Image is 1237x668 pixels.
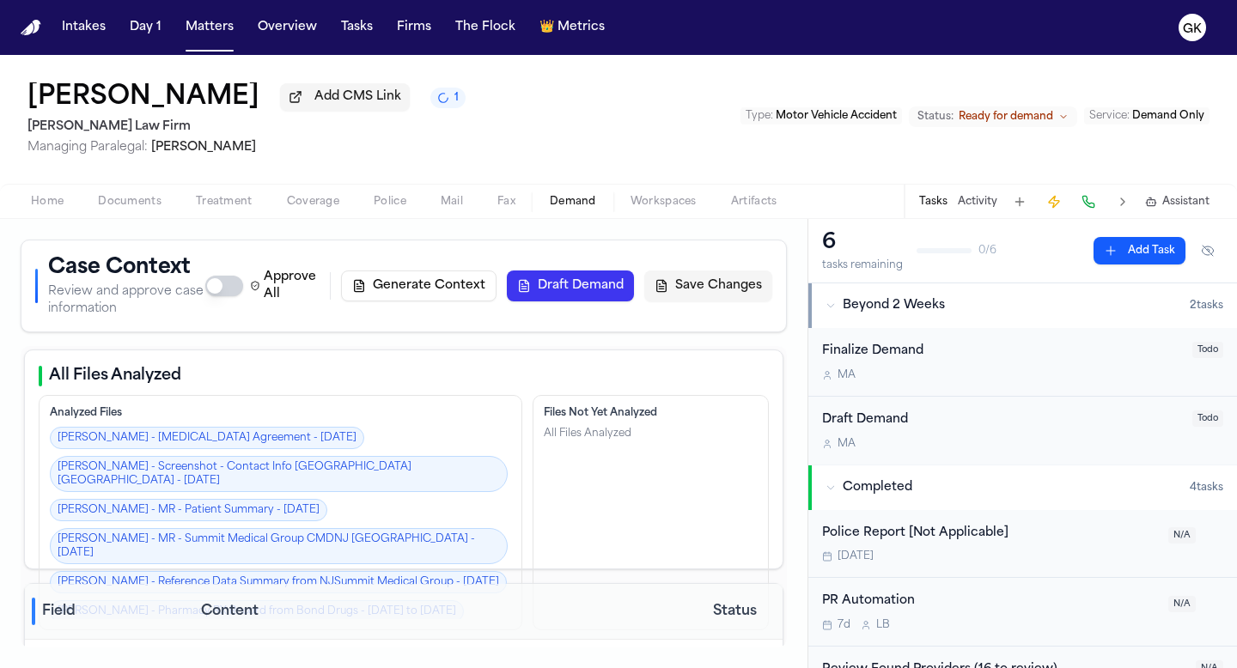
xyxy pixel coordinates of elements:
button: Change status from Ready for demand [909,106,1077,127]
button: Tasks [334,12,380,43]
button: The Flock [448,12,522,43]
a: [PERSON_NAME] - Reference Data Summary from NJSummit Medical Group - [DATE] [50,571,507,593]
span: Managing Paralegal: [27,141,148,154]
p: Review and approve case information [48,283,205,318]
span: M A [838,437,856,451]
button: Edit Service: Demand Only [1084,107,1210,124]
div: All Files Analyzed [544,427,631,440]
span: Workspaces [631,195,697,209]
span: Todo [1192,410,1223,427]
div: Analyzed Files [50,406,511,420]
div: Open task: PR Automation [808,578,1237,647]
span: 1 [454,91,459,105]
div: Open task: Draft Demand [808,397,1237,465]
div: Draft Demand [822,410,1182,430]
span: Metrics [558,19,605,36]
div: Police Report [Not Applicable] [822,524,1158,544]
div: tasks remaining [822,258,903,272]
div: Field [32,598,187,625]
span: Fax [497,195,515,209]
button: 1 active task [430,88,466,108]
a: [PERSON_NAME] - [MEDICAL_DATA] Agreement - [DATE] [50,427,364,449]
button: Overview [251,12,324,43]
span: Home [31,195,64,209]
button: Firms [390,12,438,43]
label: Approve All [250,269,320,303]
span: Add CMS Link [314,88,401,106]
th: Status [686,584,783,640]
h1: Case Context [48,254,205,282]
span: [DATE] [838,550,874,563]
span: crown [539,19,554,36]
span: Beyond 2 Weeks [843,297,945,314]
a: [PERSON_NAME] - MR - Summit Medical Group CMDNJ [GEOGRAPHIC_DATA] - [DATE] [50,528,508,564]
span: Status: [917,110,954,124]
span: Demand [550,195,596,209]
div: PR Automation [822,592,1158,611]
div: Files Not Yet Analyzed [544,406,758,420]
button: Beyond 2 Weeks2tasks [808,283,1237,328]
button: crownMetrics [533,12,612,43]
span: 7d [838,618,850,632]
h1: [PERSON_NAME] [27,82,259,113]
span: 0 / 6 [978,244,996,258]
button: Assistant [1145,195,1210,209]
button: Draft Demand [507,270,634,301]
span: M A [838,368,856,382]
span: Completed [843,479,912,496]
a: [PERSON_NAME] - Screenshot - Contact Info [GEOGRAPHIC_DATA] [GEOGRAPHIC_DATA] - [DATE] [50,456,508,492]
button: Activity [958,195,997,209]
a: Home [21,20,41,36]
button: Completed4tasks [808,465,1237,510]
text: GK [1183,23,1202,35]
span: Police [374,195,406,209]
span: N/A [1168,527,1196,544]
span: N/A [1168,596,1196,612]
h2: All Files Analyzed [49,364,181,388]
button: Tasks [919,195,948,209]
span: Type : [746,111,773,121]
div: Open task: Finalize Demand [808,328,1237,397]
span: 2 task s [1190,299,1223,313]
span: Service : [1089,111,1130,121]
div: Finalize Demand [822,342,1182,361]
span: [PERSON_NAME] [151,141,256,154]
button: Add Task [1008,190,1032,214]
h2: [PERSON_NAME] Law Firm [27,117,466,137]
span: Coverage [287,195,339,209]
button: Create Immediate Task [1042,190,1066,214]
button: Add CMS Link [280,83,410,111]
button: Make a Call [1076,190,1100,214]
span: Motor Vehicle Accident [776,111,897,121]
span: 4 task s [1190,481,1223,495]
button: Generate Context [341,270,497,301]
button: Save Changes [644,270,772,301]
button: Add Task [1094,237,1185,264]
span: Demand Only [1132,111,1204,121]
img: Finch Logo [21,20,41,36]
div: 6 [822,229,903,257]
a: [PERSON_NAME] - MR - Patient Summary - [DATE] [50,499,327,521]
button: Edit Type: Motor Vehicle Accident [740,107,902,124]
th: Content [194,584,686,640]
button: Intakes [55,12,113,43]
span: Ready for demand [959,110,1053,124]
span: Todo [1192,342,1223,358]
span: Treatment [196,195,253,209]
button: Edit matter name [27,82,259,113]
span: Mail [441,195,463,209]
div: Open task: Police Report [Not Applicable] [808,510,1237,579]
span: L B [876,618,890,632]
button: Matters [179,12,241,43]
button: Day 1 [123,12,168,43]
span: Artifacts [731,195,777,209]
span: Documents [98,195,161,209]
